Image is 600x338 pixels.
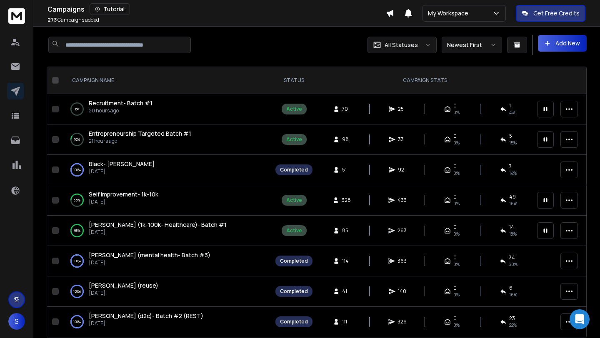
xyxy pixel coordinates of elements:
p: 100 % [73,166,81,174]
span: 16 % [509,200,517,207]
span: 111 [342,318,350,325]
th: CAMPAIGN NAME [62,67,270,94]
td: 10%Entrepreneurship Targeted Batch #121 hours ago [62,124,270,155]
td: 100%Black- [PERSON_NAME][DATE] [62,155,270,185]
span: 70 [342,106,350,112]
span: 263 [397,227,407,234]
a: Entrepreneurship Targeted Batch #1 [89,129,191,138]
p: 1 % [75,105,79,113]
span: 0 [453,163,457,170]
td: 100%[PERSON_NAME] (reuse)[DATE] [62,276,270,307]
a: [PERSON_NAME] (1k-100k- Healthcare)- Batch #1 [89,221,227,229]
button: S [8,313,25,330]
p: 10 % [74,135,80,144]
td: 100%[PERSON_NAME] (d2c)- Batch #2 (REST)[DATE] [62,307,270,337]
span: 1 [509,102,511,109]
div: Active [286,136,302,143]
a: Recruitment- Batch #1 [89,99,152,107]
a: [PERSON_NAME] (d2c)- Batch #2 (REST) [89,312,203,320]
span: 34 [509,254,515,261]
span: 433 [397,197,407,204]
span: 30 % [509,261,517,268]
p: 98 % [74,226,80,235]
span: 0 [453,194,457,200]
button: Newest First [442,37,502,53]
a: [PERSON_NAME] (mental health- Batch #3) [89,251,210,259]
a: Self Improvement- 1k-10k [89,190,158,199]
span: 33 [398,136,406,143]
span: Self Improvement- 1k-10k [89,190,158,198]
td: 100%[PERSON_NAME] (mental health- Batch #3)[DATE] [62,246,270,276]
span: 23 [509,315,515,322]
p: Get Free Credits [533,9,580,17]
p: Campaigns added [47,17,99,23]
div: Active [286,197,302,204]
p: 100 % [73,287,81,296]
button: Add New [538,35,587,52]
span: 51 [342,167,350,173]
span: 0 [453,254,457,261]
a: [PERSON_NAME] (reuse) [89,281,158,290]
span: 0 [453,102,457,109]
span: 363 [397,258,407,264]
td: 65%Self Improvement- 1k-10k[DATE] [62,185,270,216]
span: 6 [509,285,512,291]
p: 65 % [74,196,80,204]
th: STATUS [270,67,317,94]
span: 16 % [509,291,517,298]
div: Completed [280,258,308,264]
span: 22 % [509,322,517,328]
p: All Statuses [385,41,418,49]
span: 0% [453,322,460,328]
div: Completed [280,167,308,173]
span: 0% [453,170,460,176]
span: 18 % [509,231,517,237]
span: 0 [453,133,457,139]
span: 49 [509,194,516,200]
p: My Workspace [428,9,472,17]
p: [DATE] [89,199,158,205]
span: 0 [453,315,457,322]
p: [DATE] [89,168,155,175]
p: 100 % [73,318,81,326]
div: Campaigns [47,3,386,15]
span: 328 [342,197,351,204]
span: 7 [509,163,512,170]
span: 326 [397,318,407,325]
th: CAMPAIGN STATS [317,67,532,94]
td: 98%[PERSON_NAME] (1k-100k- Healthcare)- Batch #1[DATE] [62,216,270,246]
span: 14 [509,224,514,231]
div: Completed [280,288,308,295]
span: 14 % [509,170,517,176]
span: 0% [453,261,460,268]
a: Black- [PERSON_NAME] [89,160,155,168]
div: Active [286,106,302,112]
div: Active [286,227,302,234]
p: 100 % [73,257,81,265]
button: Get Free Credits [516,5,585,22]
p: 21 hours ago [89,138,191,144]
span: 0% [453,231,460,237]
span: 140 [398,288,406,295]
span: 92 [398,167,406,173]
td: 1%Recruitment- Batch #120 hours ago [62,94,270,124]
span: 273 [47,16,57,23]
span: 98 [342,136,350,143]
span: [PERSON_NAME] (reuse) [89,281,158,289]
span: 15 % [509,139,517,146]
p: [DATE] [89,290,158,296]
span: 0 [453,224,457,231]
p: [DATE] [89,229,227,236]
span: 114 [342,258,350,264]
span: 0% [453,291,460,298]
span: 25 [398,106,406,112]
span: 85 [342,227,350,234]
span: 0 [453,285,457,291]
div: Completed [280,318,308,325]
